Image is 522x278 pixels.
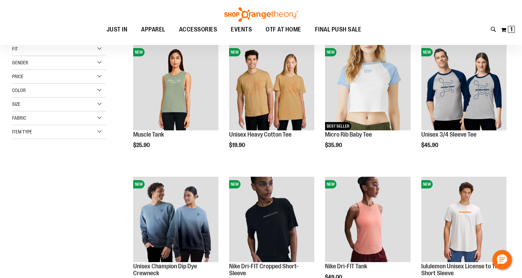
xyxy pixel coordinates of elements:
span: Fit [12,46,18,52]
div: product [226,41,318,166]
span: $25.90 [133,142,151,148]
span: NEW [325,180,336,188]
a: Unisex Heavy Cotton Tee [229,131,292,138]
span: 1 [510,26,513,33]
a: Micro Rib Baby TeeNEWBEST SELLER [325,45,410,131]
a: APPAREL [134,22,172,38]
button: Hello, have a question? Let’s chat. [492,250,512,269]
span: NEW [421,48,433,56]
img: Shop Orangetheory [223,7,299,22]
a: EVENTS [224,22,259,38]
span: NEW [133,48,145,56]
a: ACCESSORIES [172,22,224,38]
a: Nike Dri-FIT Cropped Short-SleeveNEW [229,177,314,263]
a: Muscle Tank [133,131,164,138]
a: Unisex Champion Dip Dye Crewneck [133,263,197,277]
img: Unisex Heavy Cotton Tee [229,45,314,130]
img: Muscle Tank [133,45,218,130]
a: Nike Dri-FIT Tank [325,263,367,270]
a: lululemon Unisex License to Train Short SleeveNEW [421,177,506,263]
div: product [418,41,510,166]
a: Nike Dri-FIT TankNEW [325,177,410,263]
span: ACCESSORIES [179,22,217,37]
a: Muscle TankNEW [133,45,218,131]
span: $19.90 [229,142,246,148]
a: FINAL PUSH SALE [308,22,368,38]
img: Unisex Champion Dip Dye Crewneck [133,177,218,262]
span: NEW [133,180,145,188]
span: Color [12,87,26,93]
span: Item Type [12,129,32,135]
span: Fabric [12,115,26,121]
span: OTF AT HOME [266,22,301,37]
span: EVENTS [231,22,252,37]
a: Micro Rib Baby Tee [325,131,372,138]
div: product [130,41,222,166]
span: BEST SELLER [325,122,351,130]
a: lululemon Unisex License to Train Short Sleeve [421,263,505,277]
span: Size [12,101,20,107]
span: Price [12,74,23,79]
img: Unisex 3/4 Sleeve Tee [421,45,506,130]
span: NEW [229,180,240,188]
span: APPAREL [141,22,165,37]
span: FINAL PUSH SALE [315,22,362,37]
span: Gender [12,60,28,65]
img: Nike Dri-FIT Tank [325,177,410,262]
a: Unisex Heavy Cotton TeeNEW [229,45,314,131]
a: Unisex 3/4 Sleeve Tee [421,131,476,138]
img: lululemon Unisex License to Train Short Sleeve [421,177,506,262]
a: Unisex Champion Dip Dye CrewneckNEW [133,177,218,263]
span: JUST IN [107,22,128,37]
span: NEW [229,48,240,56]
span: $35.90 [325,142,343,148]
div: product [322,41,414,166]
span: NEW [325,48,336,56]
span: $45.90 [421,142,439,148]
a: Nike Dri-FIT Cropped Short-Sleeve [229,263,298,277]
span: NEW [421,180,433,188]
a: Unisex 3/4 Sleeve TeeNEW [421,45,506,131]
a: OTF AT HOME [259,22,308,38]
a: JUST IN [100,22,135,37]
img: Micro Rib Baby Tee [325,45,410,130]
img: Nike Dri-FIT Cropped Short-Sleeve [229,177,314,262]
